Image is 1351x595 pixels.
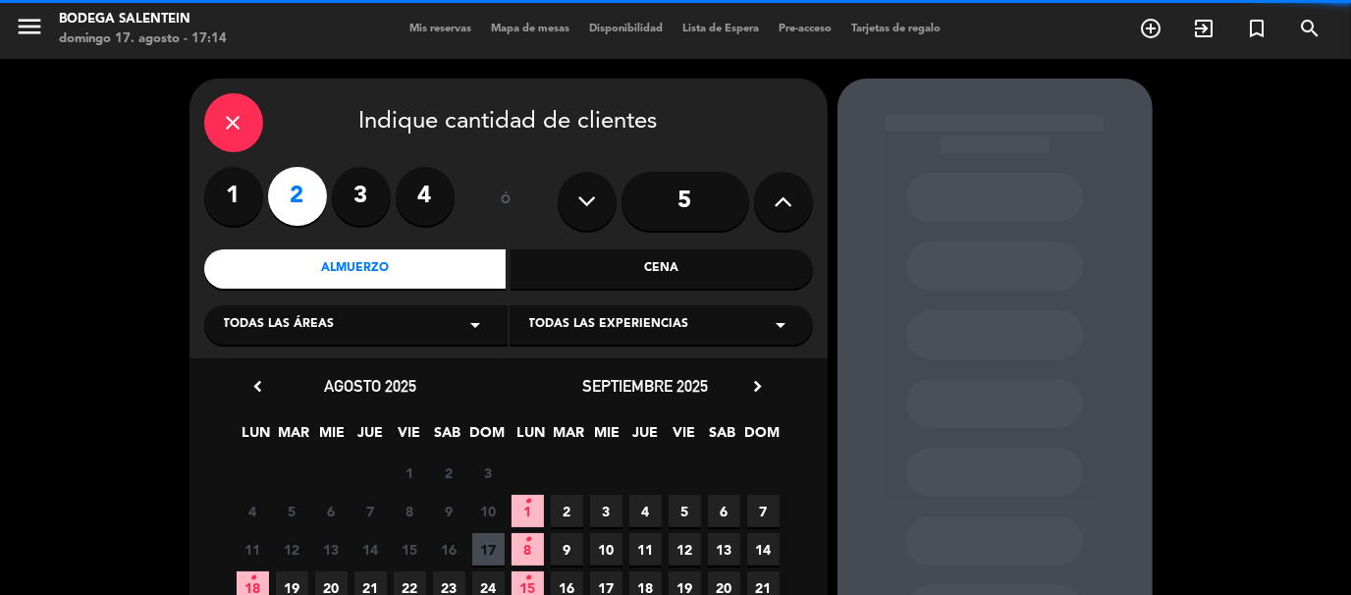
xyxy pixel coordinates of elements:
[524,524,531,556] i: •
[482,24,580,34] span: Mapa de mesas
[249,563,256,594] i: •
[472,495,505,527] span: 10
[629,533,662,566] span: 11
[401,24,482,34] span: Mis reservas
[553,421,585,454] span: MAR
[332,167,391,226] label: 3
[433,457,465,489] span: 2
[248,376,269,397] i: chevron_left
[394,457,426,489] span: 1
[237,533,269,566] span: 11
[354,533,387,566] span: 14
[433,533,465,566] span: 16
[524,486,531,517] i: •
[59,29,227,49] div: domingo 17. agosto - 17:14
[551,533,583,566] span: 9
[1298,17,1322,40] i: search
[204,93,813,152] div: Indique cantidad de clientes
[472,533,505,566] span: 17
[474,167,538,236] div: ó
[354,495,387,527] span: 7
[747,533,780,566] span: 14
[706,421,738,454] span: SAB
[669,533,701,566] span: 12
[433,495,465,527] span: 9
[842,24,951,34] span: Tarjetas de regalo
[512,533,544,566] span: 8
[590,533,622,566] span: 10
[394,533,426,566] span: 15
[1139,17,1162,40] i: add_circle_outline
[315,533,348,566] span: 13
[15,12,44,41] i: menu
[747,495,780,527] span: 7
[472,457,505,489] span: 3
[629,495,662,527] span: 4
[469,421,502,454] span: DOM
[511,249,813,289] div: Cena
[770,24,842,34] span: Pre-acceso
[1192,17,1216,40] i: exit_to_app
[708,533,740,566] span: 13
[278,421,310,454] span: MAR
[668,421,700,454] span: VIE
[325,376,417,396] span: agosto 2025
[276,533,308,566] span: 12
[744,421,777,454] span: DOM
[354,421,387,454] span: JUE
[669,495,701,527] span: 5
[240,421,272,454] span: LUN
[1245,17,1269,40] i: turned_in_not
[551,495,583,527] span: 2
[529,315,689,335] span: Todas las experiencias
[464,313,488,337] i: arrow_drop_down
[674,24,770,34] span: Lista de Espera
[276,495,308,527] span: 5
[770,313,793,337] i: arrow_drop_down
[708,495,740,527] span: 6
[583,376,709,396] span: septiembre 2025
[524,563,531,594] i: •
[393,421,425,454] span: VIE
[237,495,269,527] span: 4
[431,421,463,454] span: SAB
[629,421,662,454] span: JUE
[590,495,622,527] span: 3
[591,421,623,454] span: MIE
[316,421,349,454] span: MIE
[315,495,348,527] span: 6
[396,167,455,226] label: 4
[580,24,674,34] span: Disponibilidad
[268,167,327,226] label: 2
[204,167,263,226] label: 1
[59,10,227,29] div: Bodega Salentein
[224,315,335,335] span: Todas las áreas
[512,495,544,527] span: 1
[394,495,426,527] span: 8
[15,12,44,48] button: menu
[204,249,507,289] div: Almuerzo
[222,111,245,135] i: close
[514,421,547,454] span: LUN
[748,376,769,397] i: chevron_right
